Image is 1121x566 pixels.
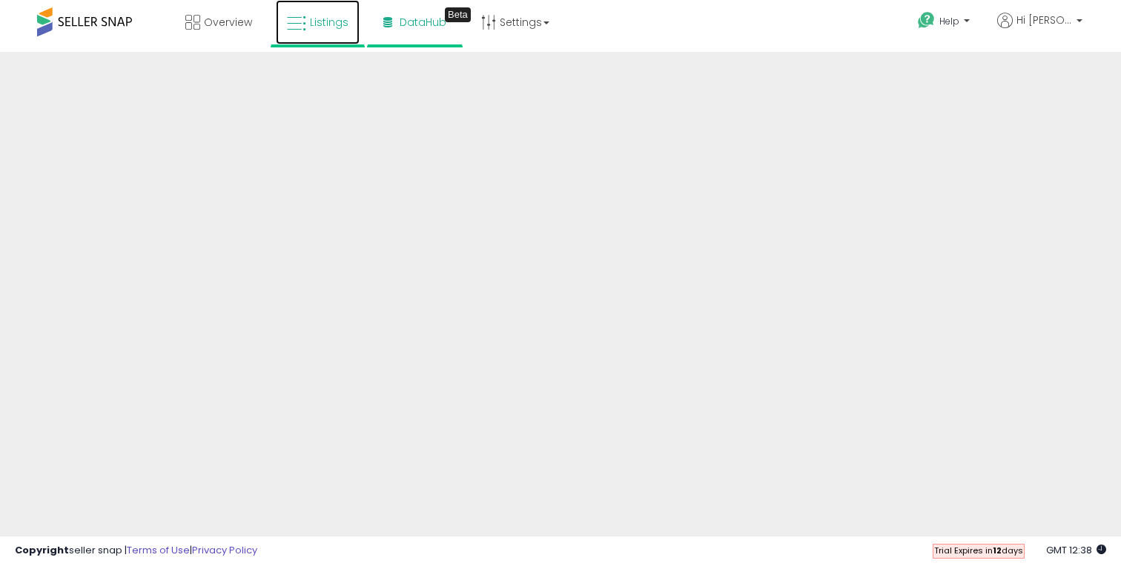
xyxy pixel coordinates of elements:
span: Listings [310,15,348,30]
span: Help [939,15,959,27]
a: Hi [PERSON_NAME] [997,13,1082,46]
span: 2025-10-8 12:38 GMT [1046,543,1106,557]
strong: Copyright [15,543,69,557]
div: seller snap | | [15,544,257,558]
b: 12 [993,545,1002,556]
div: Tooltip anchor [445,7,471,22]
a: Terms of Use [127,543,190,557]
span: DataHub [400,15,446,30]
span: Trial Expires in days [934,545,1023,556]
span: Hi [PERSON_NAME] [1016,13,1072,27]
a: Privacy Policy [192,543,257,557]
i: Get Help [917,11,936,30]
span: Overview [204,15,252,30]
